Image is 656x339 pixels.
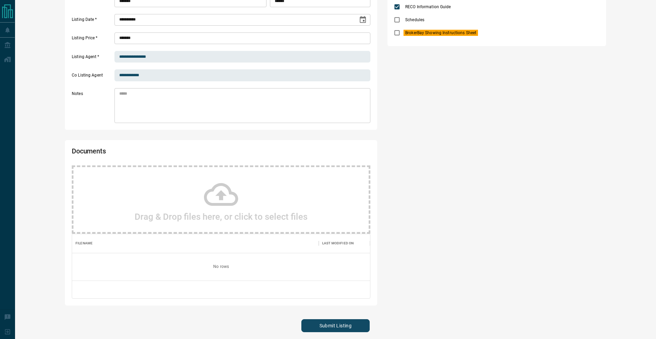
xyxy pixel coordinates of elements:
span: Schedules [404,17,426,23]
label: Co Listing Agent [72,72,113,81]
h2: Drag & Drop files here, or click to select files [135,212,307,222]
button: Submit Listing [301,319,370,332]
div: Filename [76,234,93,253]
div: Last Modified On [319,234,370,253]
div: Last Modified On [322,234,354,253]
div: Filename [72,234,319,253]
label: Notes [72,91,113,123]
span: BrokerBay Showing Instructions Sheet [404,30,478,36]
h2: Documents [72,147,251,159]
div: Drag & Drop files here, or click to select files [72,165,370,234]
span: RECO Information Guide [404,4,452,10]
button: Choose date, selected date is Aug 15, 2025 [356,13,370,27]
label: Listing Price [72,35,113,44]
label: Listing Date [72,17,113,26]
label: Listing Agent [72,54,113,63]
